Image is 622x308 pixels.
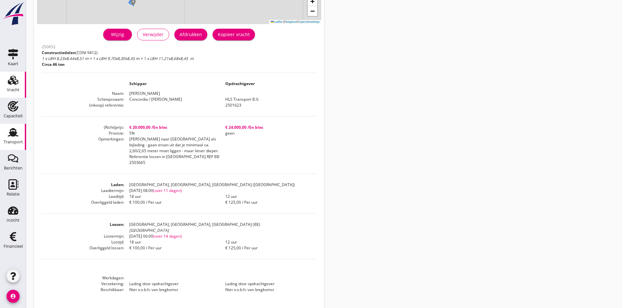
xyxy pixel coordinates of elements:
[213,29,255,40] button: Kopieer vracht
[42,56,194,61] span: 1 x LBH 8,23x8,44x8,51 m + 1 x LBH 9,70x8,30x8,45 m + 1 x LBH 11,21x8,68x8,45 m
[220,194,316,199] dd: 12 uur
[42,96,124,102] dt: Scheepsnaam
[124,199,220,205] dd: € 100,00 / Per uur
[42,281,124,287] dt: Verzekering
[124,91,316,96] dd: [PERSON_NAME]
[220,199,316,205] dd: € 125,00 / Per uur
[220,125,316,130] dd: € 24.000,00 /En bloc
[124,130,220,136] dd: 5%
[7,88,20,92] div: Vracht
[124,233,316,239] dd: [DATE] 06:00
[310,7,314,15] span: −
[42,50,194,56] p: (CDNI 9412)
[42,62,194,67] p: Circa 46 ton
[299,20,320,23] a: OpenStreetMap
[124,96,220,102] dd: Concordia / [PERSON_NAME]
[124,194,220,199] dd: 18 uur
[129,227,316,233] div: [GEOGRAPHIC_DATA]
[137,29,169,40] button: Verwijder
[4,140,23,144] div: Transport
[220,96,316,102] dd: HLS Transport B.V.
[108,31,127,38] div: Wijzig
[4,114,23,118] div: Capaciteit
[7,218,20,222] div: Inzicht
[269,20,321,24] div: © ©
[174,29,207,40] button: Afdrukken
[42,130,124,136] dt: Provisie
[42,125,124,130] dt: (Richt)prijs
[103,29,132,40] a: Wijzig
[124,239,220,245] dd: 18 uur
[220,130,316,136] dd: geen
[7,290,20,303] i: account_circle
[220,102,316,108] dd: 2501623
[42,275,124,281] dt: Werkdagen
[124,245,220,251] dd: € 100,00 / Per uur
[153,233,182,239] span: (over 14 dagen)
[124,182,316,188] dd: [GEOGRAPHIC_DATA], [GEOGRAPHIC_DATA], [GEOGRAPHIC_DATA] ([GEOGRAPHIC_DATA])
[42,222,124,233] dt: Lossen
[271,20,282,23] a: Leaflet
[308,6,317,16] a: Zoom out
[143,31,164,38] div: Verwijder
[42,182,124,188] dt: Laden
[1,2,25,26] img: logo-small.a267ee39.svg
[220,281,316,287] dd: Lading door opdrachtgever
[42,239,124,245] dt: Lostijd
[124,281,220,287] dd: Lading door opdrachtgever
[42,91,124,96] dt: Naam
[124,188,316,194] dd: [DATE] 08:00
[124,222,316,233] dd: [GEOGRAPHIC_DATA], [GEOGRAPHIC_DATA], [GEOGRAPHIC_DATA] (BE)
[42,194,124,199] dt: Laadtijd
[124,136,220,166] dd: [PERSON_NAME] naar [GEOGRAPHIC_DATA] als bijlading - gaan ervan uit dat je minimaal ca. 2,60/2,65...
[42,44,56,50] span: 250652
[124,81,220,87] dd: Schipper
[220,245,316,251] dd: € 125,00 / Per uur
[220,239,316,245] dd: 12 uur
[42,136,124,166] dt: Opmerkingen
[42,233,124,239] dt: Lostermijn
[42,199,124,205] dt: Overliggeld laden
[286,20,296,23] a: Mapbox
[42,188,124,194] dt: Laadtermijn
[153,188,182,193] span: (over 11 dagen)
[42,102,124,108] dt: (inkoop) referentie
[124,287,220,293] dd: Niet o.v.b.h. van leegkomst
[4,166,23,170] div: Berichten
[220,81,316,87] dd: Opdrachtgever
[7,192,20,196] div: Relatie
[220,287,316,293] dd: Niet o.v.b.h. van leegkomst
[42,245,124,251] dt: Overliggeld lossen
[124,125,220,130] dd: € 20.000,00 /En bloc
[218,31,250,38] div: Kopieer vracht
[4,244,23,248] div: Financieel
[8,62,18,66] div: Kaart
[42,287,124,293] dt: Beschikbaar
[42,50,75,55] span: Constructiedelen
[283,20,284,23] span: |
[180,31,202,38] div: Afdrukken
